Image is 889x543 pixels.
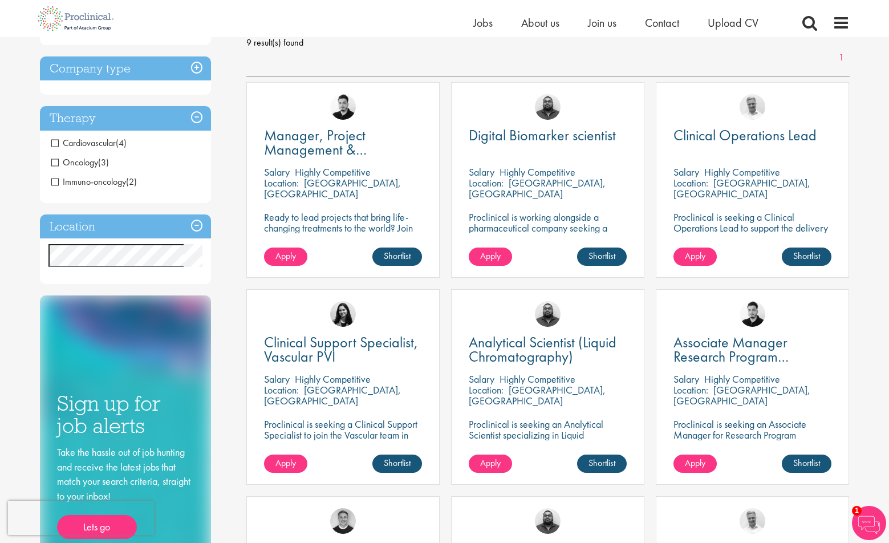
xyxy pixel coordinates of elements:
img: Indre Stankeviciute [330,301,356,327]
span: Location: [673,383,708,396]
span: Cardiovascular [51,137,127,149]
a: Digital Biomarker scientist [469,128,627,143]
img: Anderson Maldonado [740,301,765,327]
span: 1 [852,506,862,516]
h3: Therapy [40,106,211,131]
p: Highly Competitive [500,165,575,179]
p: Proclinical is seeking a Clinical Support Specialist to join the Vascular team in [GEOGRAPHIC_DAT... [264,419,422,473]
p: Proclinical is working alongside a pharmaceutical company seeking a Digital Biomarker Scientist t... [469,212,627,266]
a: Analytical Scientist (Liquid Chromatography) [469,335,627,364]
span: 9 result(s) found [246,34,850,51]
span: Salary [673,372,699,386]
img: Ashley Bennett [535,301,561,327]
img: Chatbot [852,506,886,540]
span: Apply [480,457,501,469]
span: Salary [469,165,494,179]
span: Location: [469,383,504,396]
span: Location: [264,176,299,189]
p: [GEOGRAPHIC_DATA], [GEOGRAPHIC_DATA] [673,176,810,200]
span: Apply [275,457,296,469]
h3: Sign up for job alerts [57,392,194,436]
span: Location: [673,176,708,189]
span: Oncology [51,156,98,168]
p: [GEOGRAPHIC_DATA], [GEOGRAPHIC_DATA] [469,383,606,407]
a: About us [521,15,559,30]
h3: Company type [40,56,211,81]
span: Salary [469,372,494,386]
p: Highly Competitive [295,165,371,179]
p: Proclinical is seeking an Analytical Scientist specializing in Liquid Chromatography to join our ... [469,419,627,462]
span: Location: [469,176,504,189]
p: Highly Competitive [704,165,780,179]
a: Associate Manager Research Program Management [673,335,831,364]
span: Associate Manager Research Program Management [673,333,789,380]
span: Digital Biomarker scientist [469,125,616,145]
p: [GEOGRAPHIC_DATA], [GEOGRAPHIC_DATA] [469,176,606,200]
a: Apply [264,455,307,473]
a: Apply [264,248,307,266]
a: Upload CV [708,15,758,30]
a: Apply [673,455,717,473]
span: Location: [264,383,299,396]
a: Join us [588,15,616,30]
img: Bo Forsen [330,508,356,534]
div: Take the hassle out of job hunting and receive the latest jobs that match your search criteria, s... [57,445,194,539]
img: Joshua Bye [740,508,765,534]
a: Clinical Operations Lead [673,128,831,143]
span: Salary [264,165,290,179]
a: Contact [645,15,679,30]
span: Salary [264,372,290,386]
span: Jobs [473,15,493,30]
p: [GEOGRAPHIC_DATA], [GEOGRAPHIC_DATA] [673,383,810,407]
a: Apply [469,248,512,266]
p: Proclinical is seeking a Clinical Operations Lead to support the delivery of clinical trials in o... [673,212,831,244]
img: Ashley Bennett [535,508,561,534]
span: Apply [480,250,501,262]
a: Shortlist [577,248,627,266]
a: 1 [833,51,850,64]
span: Immuno-oncology [51,176,126,188]
span: (2) [126,176,137,188]
span: Salary [673,165,699,179]
a: Shortlist [782,455,831,473]
img: Anderson Maldonado [330,94,356,120]
span: (4) [116,137,127,149]
span: (3) [98,156,109,168]
img: Ashley Bennett [535,94,561,120]
p: Highly Competitive [295,372,371,386]
p: Highly Competitive [704,372,780,386]
a: Shortlist [577,455,627,473]
a: Shortlist [372,248,422,266]
span: Clinical Operations Lead [673,125,817,145]
p: [GEOGRAPHIC_DATA], [GEOGRAPHIC_DATA] [264,383,401,407]
img: Joshua Bye [740,94,765,120]
a: Apply [469,455,512,473]
span: Apply [685,457,705,469]
span: Apply [275,250,296,262]
a: Apply [673,248,717,266]
p: [GEOGRAPHIC_DATA], [GEOGRAPHIC_DATA] [264,176,401,200]
p: Proclinical is seeking an Associate Manager for Research Program Management to join a dynamic tea... [673,419,831,462]
span: Immuno-oncology [51,176,137,188]
a: Shortlist [372,455,422,473]
span: Manager, Project Management & Operational Delivery [264,125,387,173]
span: Cardiovascular [51,137,116,149]
span: Analytical Scientist (Liquid Chromatography) [469,333,616,366]
h3: Location [40,214,211,239]
span: Clinical Support Specialist, Vascular PVI [264,333,418,366]
p: Highly Competitive [500,372,575,386]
